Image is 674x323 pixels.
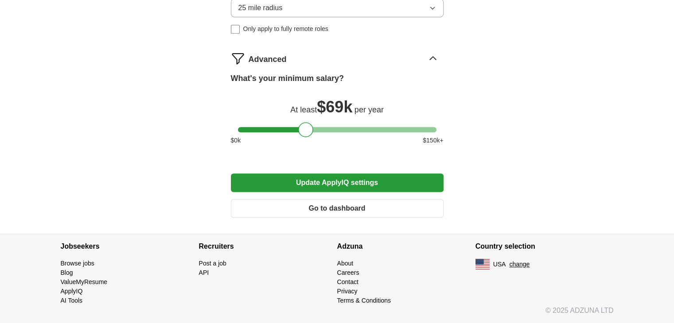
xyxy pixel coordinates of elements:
span: USA [493,260,506,269]
a: Blog [61,269,73,276]
label: What's your minimum salary? [231,73,344,85]
a: ValueMyResume [61,278,108,285]
span: $ 150 k+ [423,136,443,145]
a: Post a job [199,260,226,267]
button: Go to dashboard [231,199,444,218]
h4: Country selection [475,234,614,259]
button: Update ApplyIQ settings [231,173,444,192]
a: API [199,269,209,276]
input: Only apply to fully remote roles [231,25,240,34]
span: 25 mile radius [238,3,283,13]
span: Only apply to fully remote roles [243,24,328,34]
a: About [337,260,354,267]
button: change [509,260,530,269]
a: Careers [337,269,359,276]
img: US flag [475,259,490,269]
a: Contact [337,278,358,285]
a: AI Tools [61,297,83,304]
span: per year [355,105,384,114]
span: $ 69k [317,98,352,116]
a: Privacy [337,288,358,295]
a: ApplyIQ [61,288,83,295]
div: © 2025 ADZUNA LTD [54,305,621,323]
a: Browse jobs [61,260,94,267]
a: Terms & Conditions [337,297,391,304]
img: filter [231,51,245,65]
span: At least [290,105,317,114]
span: Advanced [249,54,287,65]
span: $ 0 k [231,136,241,145]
